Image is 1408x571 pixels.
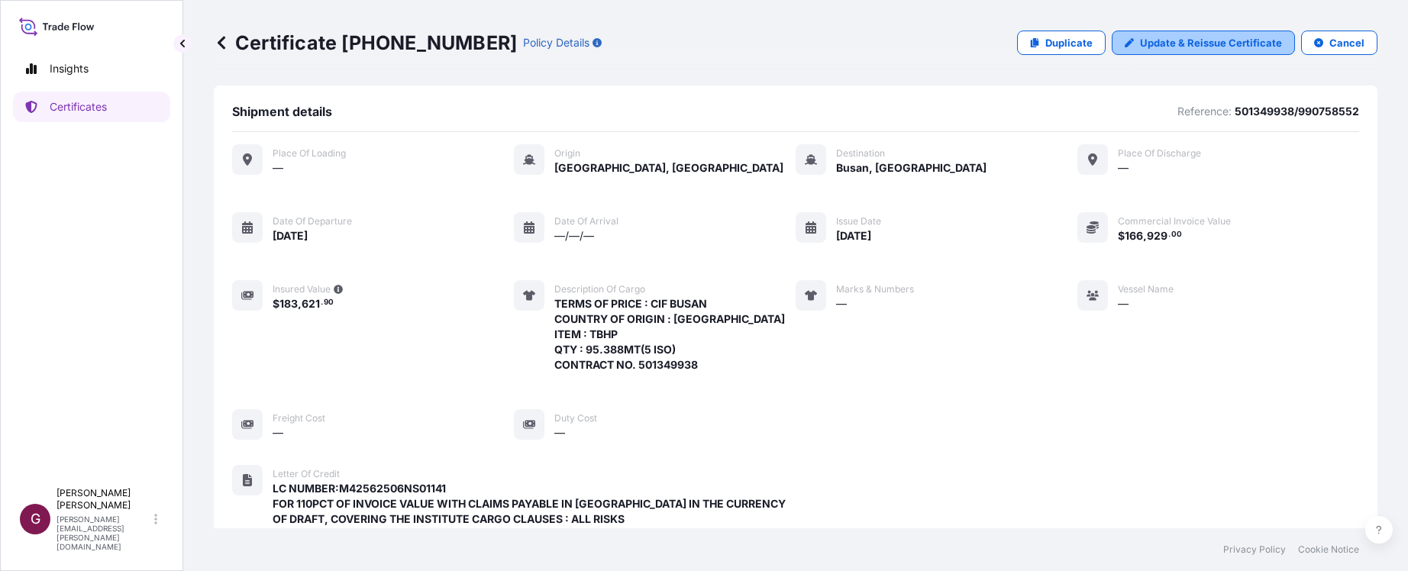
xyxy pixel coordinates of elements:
[273,481,796,527] span: LC NUMBER:M42562506NS01141 FOR 110PCT OF INVOICE VALUE WITH CLAIMS PAYABLE IN [GEOGRAPHIC_DATA] I...
[273,412,325,424] span: Freight Cost
[273,468,340,480] span: Letter of Credit
[324,300,334,305] span: 90
[1329,35,1364,50] p: Cancel
[554,283,645,295] span: Description of cargo
[554,425,565,440] span: —
[1112,31,1295,55] a: Update & Reissue Certificate
[1118,147,1201,160] span: Place of discharge
[1125,231,1143,241] span: 166
[554,412,597,424] span: Duty Cost
[523,35,589,50] p: Policy Details
[836,296,847,311] span: —
[836,160,987,176] span: Busan, [GEOGRAPHIC_DATA]
[1143,231,1147,241] span: ,
[554,296,785,373] span: TERMS OF PRICE : CIF BUSAN COUNTRY OF ORIGIN : [GEOGRAPHIC_DATA] ITEM : TBHP QTY : 95.388MT(5 ISO...
[321,300,323,305] span: .
[273,228,308,244] span: [DATE]
[554,215,618,227] span: Date of arrival
[1301,31,1377,55] button: Cancel
[273,283,331,295] span: Insured Value
[273,425,283,440] span: —
[836,147,885,160] span: Destination
[836,283,914,295] span: Marks & Numbers
[57,515,151,551] p: [PERSON_NAME][EMAIL_ADDRESS][PERSON_NAME][DOMAIN_NAME]
[1118,215,1231,227] span: Commercial Invoice Value
[273,147,346,160] span: Place of Loading
[1118,296,1129,311] span: —
[13,92,170,122] a: Certificates
[1118,283,1174,295] span: Vessel Name
[232,104,332,119] span: Shipment details
[554,160,783,176] span: [GEOGRAPHIC_DATA], [GEOGRAPHIC_DATA]
[1140,35,1282,50] p: Update & Reissue Certificate
[1147,231,1167,241] span: 929
[50,99,107,115] p: Certificates
[214,31,517,55] p: Certificate [PHONE_NUMBER]
[1177,104,1232,119] p: Reference:
[1168,232,1171,237] span: .
[1171,232,1182,237] span: 00
[1118,231,1125,241] span: $
[302,298,320,309] span: 621
[554,147,580,160] span: Origin
[1045,35,1093,50] p: Duplicate
[279,298,298,309] span: 183
[57,487,151,511] p: [PERSON_NAME] [PERSON_NAME]
[1235,104,1359,119] p: 501349938/990758552
[1017,31,1106,55] a: Duplicate
[836,215,881,227] span: Issue Date
[50,61,89,76] p: Insights
[31,511,40,527] span: G
[836,228,871,244] span: [DATE]
[1223,544,1286,556] a: Privacy Policy
[1298,544,1359,556] a: Cookie Notice
[554,228,594,244] span: —/—/—
[1118,160,1129,176] span: —
[273,298,279,309] span: $
[13,53,170,84] a: Insights
[273,160,283,176] span: —
[273,215,352,227] span: Date of departure
[298,298,302,309] span: ,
